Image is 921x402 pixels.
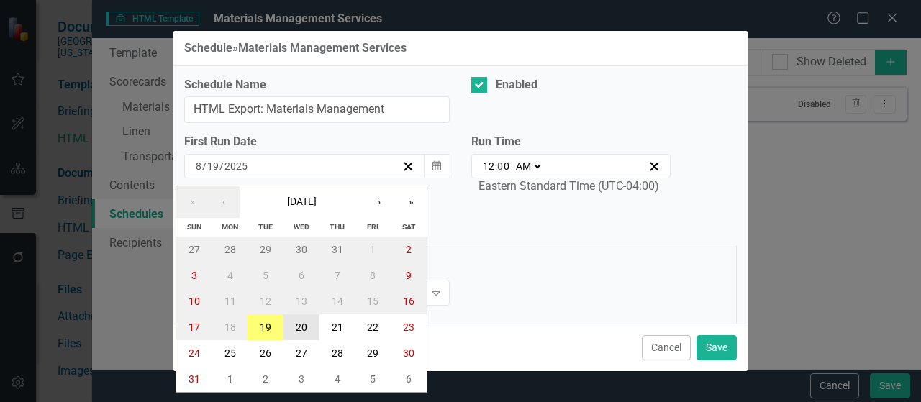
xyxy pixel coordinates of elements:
[406,373,412,385] abbr: September 6, 2025
[478,178,659,195] div: Eastern Standard Time (UTC-04:00)
[391,288,427,314] button: August 16, 2025
[319,288,355,314] button: August 14, 2025
[212,237,248,262] button: July 28, 2025
[263,270,268,281] abbr: August 5, 2025
[187,222,201,232] abbr: Sunday
[248,314,283,340] button: August 19, 2025
[176,262,212,288] button: August 3, 2025
[402,222,416,232] abbr: Saturday
[403,347,414,359] abbr: August 30, 2025
[355,262,391,288] button: August 8, 2025
[367,296,378,307] abbr: August 15, 2025
[495,160,497,173] span: :
[195,159,202,173] input: mm
[283,262,319,288] button: August 6, 2025
[240,186,363,218] button: [DATE]
[227,373,233,385] abbr: September 1, 2025
[224,244,236,255] abbr: July 28, 2025
[391,340,427,366] button: August 30, 2025
[208,186,240,218] button: ‹
[212,366,248,392] button: September 1, 2025
[224,159,248,173] input: yyyy
[176,366,212,392] button: August 31, 2025
[391,366,427,392] button: September 6, 2025
[642,335,691,360] button: Cancel
[296,347,307,359] abbr: August 27, 2025
[184,42,407,55] div: Schedule » Materials Management Services
[391,262,427,288] button: August 9, 2025
[224,296,236,307] abbr: August 11, 2025
[363,186,395,218] button: ›
[260,296,271,307] abbr: August 12, 2025
[367,222,378,232] abbr: Friday
[367,321,378,333] abbr: August 22, 2025
[212,340,248,366] button: August 25, 2025
[184,134,450,150] div: First Run Date
[296,244,307,255] abbr: July 30, 2025
[184,96,450,123] input: Schedule Name
[260,347,271,359] abbr: August 26, 2025
[332,244,343,255] abbr: July 31, 2025
[391,314,427,340] button: August 23, 2025
[176,288,212,314] button: August 10, 2025
[263,373,268,385] abbr: September 2, 2025
[319,340,355,366] button: August 28, 2025
[355,366,391,392] button: September 5, 2025
[395,186,427,218] button: »
[222,222,238,232] abbr: Monday
[332,347,343,359] abbr: August 28, 2025
[207,159,219,173] input: dd
[227,270,233,281] abbr: August 4, 2025
[202,160,207,173] span: /
[176,237,212,262] button: July 27, 2025
[283,237,319,262] button: July 30, 2025
[283,340,319,366] button: August 27, 2025
[319,262,355,288] button: August 7, 2025
[176,314,212,340] button: August 17, 2025
[496,77,537,93] div: Enabled
[176,186,208,218] button: «
[319,237,355,262] button: July 31, 2025
[189,347,200,359] abbr: August 24, 2025
[355,237,391,262] button: August 1, 2025
[260,321,271,333] abbr: August 19, 2025
[370,244,376,255] abbr: August 1, 2025
[482,159,495,173] input: --
[299,270,304,281] abbr: August 6, 2025
[189,244,200,255] abbr: July 27, 2025
[176,340,212,366] button: August 24, 2025
[294,222,309,232] abbr: Wednesday
[189,321,200,333] abbr: August 17, 2025
[283,288,319,314] button: August 13, 2025
[219,160,224,173] span: /
[319,314,355,340] button: August 21, 2025
[212,262,248,288] button: August 4, 2025
[189,296,200,307] abbr: August 10, 2025
[406,270,412,281] abbr: August 9, 2025
[296,321,307,333] abbr: August 20, 2025
[319,366,355,392] button: September 4, 2025
[403,321,414,333] abbr: August 23, 2025
[332,296,343,307] abbr: August 14, 2025
[497,159,510,173] input: --
[283,314,319,340] button: August 20, 2025
[355,340,391,366] button: August 29, 2025
[283,366,319,392] button: September 3, 2025
[212,288,248,314] button: August 11, 2025
[184,77,450,93] label: Schedule Name
[367,347,378,359] abbr: August 29, 2025
[370,373,376,385] abbr: September 5, 2025
[370,270,376,281] abbr: August 8, 2025
[332,321,343,333] abbr: August 21, 2025
[355,314,391,340] button: August 22, 2025
[260,244,271,255] abbr: July 29, 2025
[224,321,236,333] abbr: August 18, 2025
[471,134,671,150] label: Run Time
[355,288,391,314] button: August 15, 2025
[299,373,304,385] abbr: September 3, 2025
[335,373,340,385] abbr: September 4, 2025
[248,288,283,314] button: August 12, 2025
[330,222,345,232] abbr: Thursday
[287,196,317,207] span: [DATE]
[403,296,414,307] abbr: August 16, 2025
